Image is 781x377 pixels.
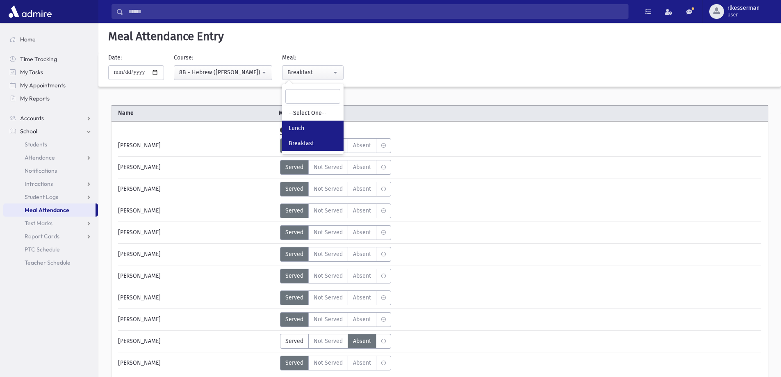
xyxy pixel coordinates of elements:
[20,55,57,63] span: Time Tracking
[3,256,98,269] a: Teacher Schedule
[314,228,343,237] span: Not Served
[285,250,303,258] span: Served
[280,334,391,349] div: MeaStatus
[285,206,303,215] span: Served
[118,272,161,280] span: [PERSON_NAME]
[314,185,343,193] span: Not Served
[353,206,371,215] span: Absent
[25,167,57,174] span: Notifications
[280,356,391,370] div: MeaStatus
[285,163,303,171] span: Served
[20,95,50,102] span: My Reports
[20,82,66,89] span: My Appointments
[282,65,344,80] button: Breakfast
[353,250,371,258] span: Absent
[118,250,161,258] span: [PERSON_NAME]
[353,272,371,280] span: Absent
[118,163,161,171] span: [PERSON_NAME]
[25,180,53,187] span: Infractions
[118,337,161,345] span: [PERSON_NAME]
[118,293,161,302] span: [PERSON_NAME]
[179,68,260,77] div: 8B - Hebrew ([PERSON_NAME])
[3,125,98,138] a: School
[280,312,391,327] div: MeaStatus
[285,185,303,193] span: Served
[25,246,60,253] span: PTC Schedule
[353,141,371,150] span: Absent
[280,203,391,218] div: MeaStatus
[314,315,343,324] span: Not Served
[118,206,161,215] span: [PERSON_NAME]
[3,164,98,177] a: Notifications
[285,228,303,237] span: Served
[280,247,391,262] div: MeaStatus
[7,3,54,20] img: AdmirePro
[3,66,98,79] a: My Tasks
[20,69,43,76] span: My Tasks
[3,138,98,151] a: Students
[314,293,343,302] span: Not Served
[314,250,343,258] span: Not Served
[3,243,98,256] a: PTC Schedule
[3,112,98,125] a: Accounts
[280,225,391,240] div: MeaStatus
[25,141,47,148] span: Students
[314,206,343,215] span: Not Served
[3,177,98,190] a: Infractions
[123,4,628,19] input: Search
[280,269,391,283] div: MeaStatus
[282,53,296,62] label: Meal:
[280,290,391,305] div: MeaStatus
[727,5,760,11] span: rlkesserman
[353,293,371,302] span: Absent
[3,203,96,217] a: Meal Attendance
[285,89,340,104] input: Search
[285,293,303,302] span: Served
[280,127,326,135] span: Mark All Served
[20,128,37,135] span: School
[289,124,304,133] span: Lunch
[285,315,303,324] span: Served
[3,92,98,105] a: My Reports
[20,114,44,122] span: Accounts
[118,185,161,193] span: [PERSON_NAME]
[25,193,58,201] span: Student Logs
[314,272,343,280] span: Not Served
[25,219,52,227] span: Test Marks
[353,359,371,367] span: Absent
[353,337,371,345] span: Absent
[112,109,276,117] span: Name
[174,65,272,80] button: 8B - Hebrew (Mrs. Kaminsky)
[3,33,98,46] a: Home
[25,233,59,240] span: Report Cards
[3,190,98,203] a: Student Logs
[118,315,161,324] span: [PERSON_NAME]
[280,138,391,153] div: MeaStatus
[353,163,371,171] span: Absent
[287,68,332,77] div: Breakfast
[289,109,327,117] span: --Select One--
[20,36,36,43] span: Home
[353,228,371,237] span: Absent
[314,359,343,367] span: Not Served
[3,151,98,164] a: Attendance
[118,359,161,367] span: [PERSON_NAME]
[289,139,314,148] span: Breakfast
[285,272,303,280] span: Served
[280,160,391,175] div: MeaStatus
[314,337,343,345] span: Not Served
[174,53,193,62] label: Course:
[353,315,371,324] span: Absent
[3,230,98,243] a: Report Cards
[25,206,69,214] span: Meal Attendance
[727,11,760,18] span: User
[118,141,161,150] span: [PERSON_NAME]
[118,228,161,237] span: [PERSON_NAME]
[105,30,774,43] h5: Meal Attendance Entry
[3,79,98,92] a: My Appointments
[108,53,122,62] label: Date:
[285,337,303,345] span: Served
[280,182,391,196] div: MeaStatus
[314,163,343,171] span: Not Served
[285,359,303,367] span: Served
